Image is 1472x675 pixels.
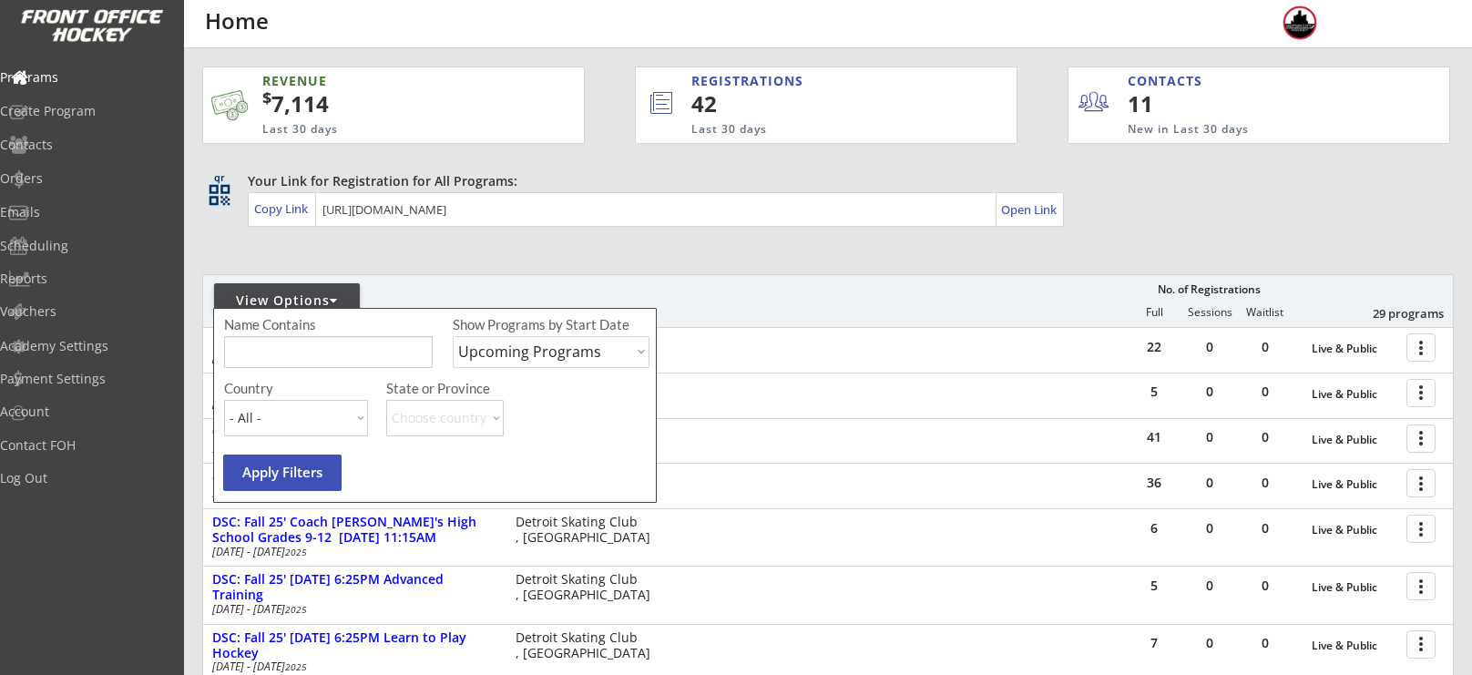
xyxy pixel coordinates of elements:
[516,572,659,603] div: Detroit Skating Club , [GEOGRAPHIC_DATA]
[1182,476,1237,489] div: 0
[262,122,496,138] div: Last 30 days
[285,546,307,558] em: 2025
[1127,637,1181,649] div: 7
[212,379,496,394] div: DSC: Fall 25' [DATE] 5:10PM
[1406,379,1436,407] button: more_vert
[1238,341,1293,353] div: 0
[212,630,496,661] div: DSC: Fall 25' [DATE] 6:25PM Learn to Play Hockey
[1182,431,1237,444] div: 0
[212,547,491,557] div: [DATE] - [DATE]
[1238,522,1293,535] div: 0
[1128,122,1365,138] div: New in Last 30 days
[212,398,491,409] div: [DATE] - [DATE]
[691,88,956,119] div: 42
[1238,431,1293,444] div: 0
[262,87,271,108] sup: $
[1406,469,1436,497] button: more_vert
[1182,579,1237,592] div: 0
[453,318,647,332] div: Show Programs by Start Date
[386,382,647,395] div: State or Province
[1237,306,1292,319] div: Waitlist
[1152,283,1265,296] div: No. of Registrations
[1127,341,1181,353] div: 22
[1312,343,1397,355] div: Live & Public
[212,661,491,672] div: [DATE] - [DATE]
[224,382,368,395] div: Country
[1182,637,1237,649] div: 0
[254,200,312,217] div: Copy Link
[1128,72,1211,90] div: CONTACTS
[212,469,496,485] div: 8U Future Stars [DATE]-[DATE]
[1127,306,1181,319] div: Full
[212,488,491,499] div: Sep [DATE]
[1182,522,1237,535] div: 0
[1238,637,1293,649] div: 0
[212,424,496,440] div: 6U Future Stars [DATE]-[DATE]
[691,122,942,138] div: Last 30 days
[1238,385,1293,398] div: 0
[206,181,233,209] button: qr_code
[224,318,368,332] div: Name Contains
[1312,639,1397,652] div: Live & Public
[1406,630,1436,659] button: more_vert
[1127,476,1181,489] div: 36
[214,291,360,310] div: View Options
[208,172,230,184] div: qr
[262,72,496,90] div: REVENUE
[1406,515,1436,543] button: more_vert
[1127,385,1181,398] div: 5
[1406,572,1436,600] button: more_vert
[212,333,496,349] div: DSC: Fall 25' [DATE] 5:10PM
[1128,88,1240,119] div: 11
[1312,388,1397,401] div: Live & Public
[1001,197,1058,222] a: Open Link
[285,660,307,673] em: 2025
[223,455,342,491] button: Apply Filters
[1238,579,1293,592] div: 0
[1127,431,1181,444] div: 41
[285,603,307,616] em: 2025
[262,88,526,119] div: 7,114
[1312,478,1397,491] div: Live & Public
[1312,434,1397,446] div: Live & Public
[691,72,933,90] div: REGISTRATIONS
[1406,424,1436,453] button: more_vert
[1127,522,1181,535] div: 6
[1127,579,1181,592] div: 5
[516,630,659,661] div: Detroit Skating Club , [GEOGRAPHIC_DATA]
[212,353,491,363] div: [DATE] - [DATE]
[1238,476,1293,489] div: 0
[212,572,496,603] div: DSC: Fall 25' [DATE] 6:25PM Advanced Training
[1349,305,1444,322] div: 29 programs
[212,444,491,455] div: Sep [DATE]
[1182,306,1237,319] div: Sessions
[1312,581,1397,594] div: Live & Public
[212,515,496,546] div: DSC: Fall 25' Coach [PERSON_NAME]'s High School Grades 9-12 [DATE] 11:15AM
[1001,202,1058,218] div: Open Link
[1182,385,1237,398] div: 0
[248,172,1397,190] div: Your Link for Registration for All Programs:
[1312,524,1397,537] div: Live & Public
[212,604,491,615] div: [DATE] - [DATE]
[1182,341,1237,353] div: 0
[1406,333,1436,362] button: more_vert
[516,515,659,546] div: Detroit Skating Club , [GEOGRAPHIC_DATA]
